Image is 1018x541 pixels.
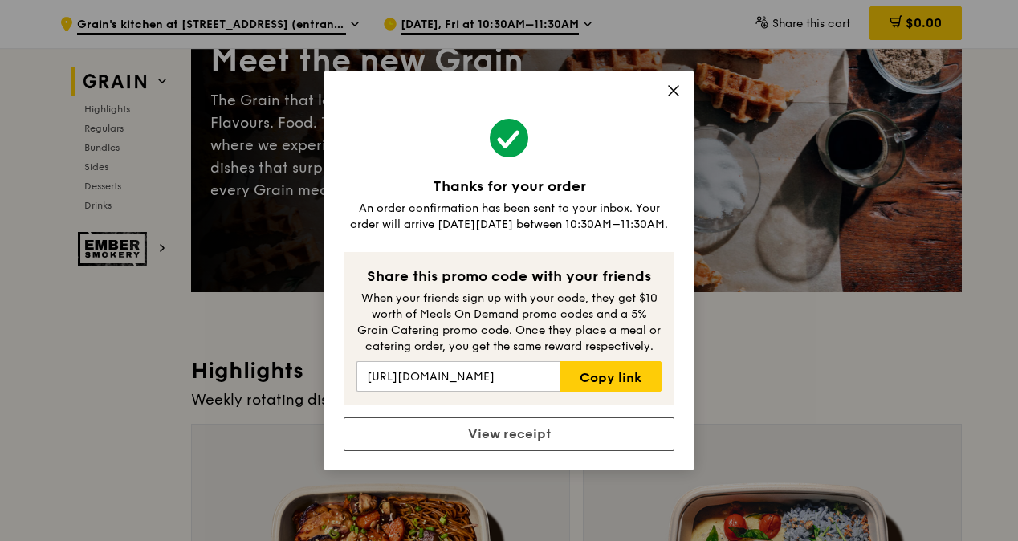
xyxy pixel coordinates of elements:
div: Share this promo code with your friends [356,265,662,287]
div: When your friends sign up with your code, they get $10 worth of Meals On Demand promo codes and a... [356,291,662,355]
a: View receipt [344,417,674,451]
a: Copy link [560,361,662,392]
div: Thanks for your order [344,175,674,197]
div: An order confirmation has been sent to your inbox. Your order will arrive [DATE][DATE] between 10... [344,201,674,233]
img: aff_l [509,103,510,104]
